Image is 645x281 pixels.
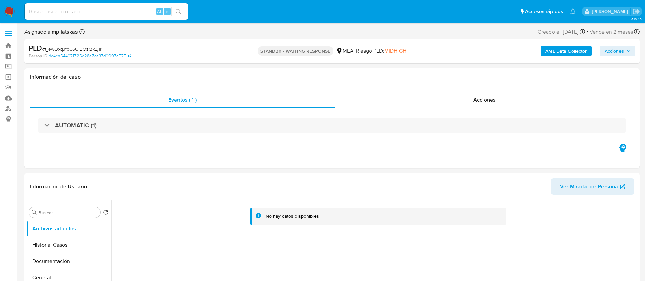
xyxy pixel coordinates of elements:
[50,28,78,36] b: mpliatskas
[605,46,624,56] span: Acciones
[166,8,168,15] span: s
[560,178,618,195] span: Ver Mirada por Persona
[55,122,97,129] h3: AUTOMATIC (1)
[32,210,37,215] button: Buscar
[171,7,185,16] button: search-icon
[168,96,197,104] span: Eventos ( 1 )
[38,210,98,216] input: Buscar
[600,46,635,56] button: Acciones
[42,46,101,52] span: # tjjewOxqJfpC6UIBOzQkZj1r
[538,27,585,36] div: Creado el: [DATE]
[545,46,587,56] b: AML Data Collector
[541,46,592,56] button: AML Data Collector
[26,253,111,269] button: Documentación
[38,118,626,133] div: AUTOMATIC (1)
[633,8,640,15] a: Salir
[384,47,406,55] span: MIDHIGH
[24,28,78,36] span: Asignado a
[336,47,353,55] div: MLA
[551,178,634,195] button: Ver Mirada por Persona
[49,53,131,59] a: de4ca544071725e28a7ca37d6997e575
[103,210,108,217] button: Volver al orden por defecto
[157,8,163,15] span: Alt
[30,183,87,190] h1: Información de Usuario
[26,221,111,237] button: Archivos adjuntos
[473,96,496,104] span: Acciones
[29,42,42,53] b: PLD
[29,53,47,59] b: Person ID
[26,237,111,253] button: Historial Casos
[592,8,630,15] p: micaela.pliatskas@mercadolibre.com
[570,8,576,14] a: Notificaciones
[258,46,333,56] p: STANDBY - WAITING RESPONSE
[25,7,188,16] input: Buscar usuario o caso...
[30,74,634,81] h1: Información del caso
[525,8,563,15] span: Accesos rápidos
[266,213,319,219] div: No hay datos disponibles
[590,28,633,36] span: Vence en 2 meses
[356,47,406,55] span: Riesgo PLD:
[587,27,588,36] span: -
